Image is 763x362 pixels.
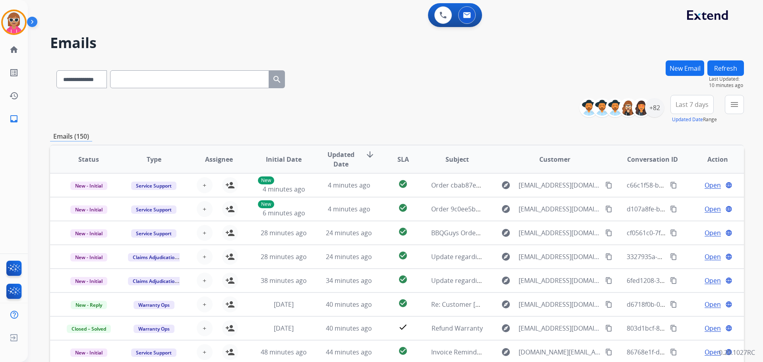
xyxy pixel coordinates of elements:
mat-icon: language [725,253,732,260]
span: + [203,204,206,214]
span: Claims Adjudication [128,253,182,261]
span: Service Support [131,205,176,214]
button: + [197,225,213,241]
mat-icon: search [272,75,282,84]
span: Update regarding your fulfillment method for Service Order: 34694c2e-352f-4e6a-9802-793e69d77d98 [431,276,734,285]
th: Action [679,145,744,173]
span: + [203,276,206,285]
span: c66c1f58-ba90-4057-8f0c-76e4e5db02e4 [627,181,746,190]
span: [EMAIL_ADDRESS][DOMAIN_NAME] [519,228,600,238]
mat-icon: explore [501,323,511,333]
button: + [197,273,213,288]
button: + [197,249,213,265]
mat-icon: content_copy [605,325,612,332]
mat-icon: home [9,45,19,54]
button: + [197,177,213,193]
span: 24 minutes ago [326,252,372,261]
span: [EMAIL_ADDRESS][DOMAIN_NAME] [519,300,600,309]
span: 86768e1f-df19-4d49-9bfd-aec477a0c040 [627,348,745,356]
span: + [203,323,206,333]
span: Customer [539,155,570,164]
img: avatar [3,11,25,33]
p: New [258,200,274,208]
mat-icon: language [725,277,732,284]
span: 803d1bcf-8a39-4a05-8ecf-a28022369f41 [627,324,744,333]
mat-icon: check [398,322,408,332]
mat-icon: language [725,325,732,332]
span: [EMAIL_ADDRESS][DOMAIN_NAME] [519,252,600,261]
mat-icon: explore [501,204,511,214]
button: Last 7 days [670,95,714,114]
mat-icon: inbox [9,114,19,124]
span: Closed – Solved [67,325,111,333]
span: New - Initial [70,229,107,238]
span: Open [705,347,721,357]
span: Update regarding your fulfillment method for Service Order: 3c4bf94a-589e-43df-b7bb-3ed6ebb05859 [431,252,735,261]
mat-icon: person_add [225,300,235,309]
span: New - Initial [70,182,107,190]
mat-icon: explore [501,276,511,285]
mat-icon: check_circle [398,275,408,284]
mat-icon: check_circle [398,203,408,213]
span: Service Support [131,182,176,190]
mat-icon: content_copy [670,182,677,189]
button: Refresh [707,60,744,76]
mat-icon: content_copy [605,253,612,260]
span: Subject [445,155,469,164]
mat-icon: language [725,301,732,308]
mat-icon: content_copy [605,301,612,308]
mat-icon: person_add [225,228,235,238]
mat-icon: history [9,91,19,101]
span: [DOMAIN_NAME][EMAIL_ADDRESS][DOMAIN_NAME] [519,347,600,357]
span: Updated Date [323,150,359,169]
span: Service Support [131,229,176,238]
span: Open [705,228,721,238]
mat-icon: person_add [225,252,235,261]
mat-icon: explore [501,347,511,357]
span: Type [147,155,161,164]
span: Range [672,116,717,123]
mat-icon: language [725,182,732,189]
span: 48 minutes ago [261,348,307,356]
span: BBQGuys Order Confirmation [431,228,520,237]
mat-icon: content_copy [670,325,677,332]
p: 0.20.1027RC [719,348,755,357]
span: 10 minutes ago [709,82,744,89]
span: Invoice Reminder from Fitness Machine Technicians [431,348,586,356]
span: Open [705,276,721,285]
span: + [203,228,206,238]
span: 34 minutes ago [326,276,372,285]
span: Warranty Ops [134,301,174,309]
span: Order 9c0ee5b6-4951-42ed-b650-2a081490e5d7 [431,205,574,213]
span: [EMAIL_ADDRESS][DOMAIN_NAME] [519,180,600,190]
span: d107a8fe-b733-4b40-a278-d4e4172679fa [627,205,748,213]
span: New - Initial [70,205,107,214]
mat-icon: content_copy [670,277,677,284]
span: [DATE] [274,300,294,309]
span: Open [705,180,721,190]
span: New - Initial [70,277,107,285]
button: Updated Date [672,116,703,123]
mat-icon: list_alt [9,68,19,77]
mat-icon: content_copy [670,205,677,213]
span: + [203,252,206,261]
span: 40 minutes ago [326,300,372,309]
span: Last 7 days [676,103,709,106]
mat-icon: content_copy [605,277,612,284]
span: [EMAIL_ADDRESS][DOMAIN_NAME] [519,204,600,214]
mat-icon: explore [501,180,511,190]
span: Open [705,323,721,333]
mat-icon: person_add [225,180,235,190]
mat-icon: content_copy [605,348,612,356]
span: + [203,300,206,309]
span: Initial Date [266,155,302,164]
mat-icon: content_copy [670,348,677,356]
span: Open [705,204,721,214]
mat-icon: person_add [225,204,235,214]
mat-icon: person_add [225,347,235,357]
mat-icon: arrow_downward [365,150,375,159]
h2: Emails [50,35,744,51]
button: + [197,296,213,312]
mat-icon: content_copy [670,229,677,236]
span: New - Initial [70,348,107,357]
